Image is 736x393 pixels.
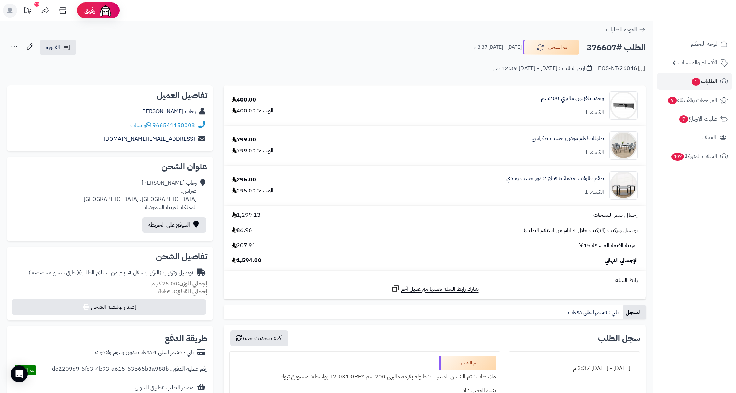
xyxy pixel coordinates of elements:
div: 799.00 [232,136,256,144]
span: 207.91 [232,242,256,250]
span: طلبات الإرجاع [679,114,717,124]
span: ( طرق شحن مخصصة ) [29,268,79,277]
div: POS-NT/26046 [598,64,646,73]
h2: طريقة الدفع [164,334,207,343]
span: 407 [671,153,684,161]
div: الكمية: 1 [585,108,604,116]
span: 9 [668,97,677,105]
h3: سجل الطلب [598,334,640,342]
small: 3 قطعة [158,287,207,296]
div: Open Intercom Messenger [11,365,28,382]
span: توصيل وتركيب (التركيب خلال 4 ايام من استلام الطلب) [523,226,638,235]
a: طاولة طعام مودرن خشب 6 كراسي [532,134,604,143]
span: العملاء [702,133,716,143]
a: واتساب [130,121,151,129]
a: لوحة التحكم [657,35,732,52]
a: الموقع على الخريطة [142,217,206,233]
span: 7 [679,115,688,123]
button: تم الشحن [523,40,579,55]
small: [DATE] - [DATE] 3:37 م [474,44,522,51]
span: 86.96 [232,226,252,235]
div: الوحدة: 799.00 [232,147,273,155]
a: المراجعات والأسئلة9 [657,92,732,109]
a: الطلبات1 [657,73,732,90]
div: الكمية: 1 [585,188,604,196]
span: الطلبات [691,76,717,86]
div: توصيل وتركيب (التركيب خلال 4 ايام من استلام الطلب) [29,269,193,277]
a: تحديثات المنصة [19,4,36,19]
div: 10 [34,2,39,7]
span: رفيق [84,6,95,15]
a: السجل [623,305,646,319]
img: logo-2.png [688,16,729,30]
div: رقم عملية الدفع : de2209d9-6fe3-4b93-a615-63565b3a988b [52,365,207,375]
div: تابي - قسّمها على 4 دفعات بدون رسوم ولا فوائد [94,348,194,357]
img: 1752669403-1-90x90.jpg [610,131,637,160]
h2: الطلب #376607 [587,40,646,55]
div: 295.00 [232,176,256,184]
span: إجمالي سعر المنتجات [593,211,638,219]
a: وحدة تلفزيون ماليزي 200سم [541,94,604,103]
span: الإجمالي النهائي [605,256,638,265]
a: تابي : قسمها على دفعات [565,305,623,319]
div: ملاحظات : تم الشحن المنتجات: طاولة بلازمة ماليزي 200 سم TV-031 GREY بواسطة: مستودع تبوك [234,370,496,384]
a: 966541150008 [152,121,195,129]
span: المراجعات والأسئلة [667,95,717,105]
a: رحاب [PERSON_NAME] [140,107,196,116]
span: 1,299.13 [232,211,261,219]
button: أضف تحديث جديد [230,330,288,346]
div: تاريخ الطلب : [DATE] - [DATE] 12:39 ص [493,64,592,73]
h2: عنوان الشحن [13,162,207,171]
div: الوحدة: 295.00 [232,187,273,195]
button: إصدار بوليصة الشحن [12,299,206,315]
img: ai-face.png [98,4,112,18]
a: الفاتورة [40,40,76,55]
img: 1754737495-1-90x90.jpg [610,171,637,200]
div: رحاب [PERSON_NAME] ضراس، [GEOGRAPHIC_DATA]، [GEOGRAPHIC_DATA] المملكة العربية السعودية [83,179,197,211]
span: الفاتورة [46,43,60,52]
span: شارك رابط السلة نفسها مع عميل آخر [401,285,479,293]
a: طقم طاولات خدمة 5 قطع 2 دور خشب رمادي [506,174,604,183]
span: 1,594.00 [232,256,261,265]
span: العودة للطلبات [606,25,637,34]
div: الكمية: 1 [585,148,604,156]
span: الأقسام والمنتجات [678,58,717,68]
strong: إجمالي القطع: [175,287,207,296]
h2: تفاصيل العميل [13,91,207,99]
a: شارك رابط السلة نفسها مع عميل آخر [391,284,479,293]
a: السلات المتروكة407 [657,148,732,165]
h2: تفاصيل الشحن [13,252,207,261]
span: 1 [692,78,701,86]
img: 1739781919-220601011421-90x90.jpg [610,91,637,120]
div: تم الشحن [439,356,496,370]
a: العودة للطلبات [606,25,646,34]
small: 25.00 كجم [151,279,207,288]
span: لوحة التحكم [691,39,717,49]
a: العملاء [657,129,732,146]
div: الوحدة: 400.00 [232,107,273,115]
div: 400.00 [232,96,256,104]
div: [DATE] - [DATE] 3:37 م [513,362,636,375]
a: طلبات الإرجاع7 [657,110,732,127]
strong: إجمالي الوزن: [178,279,207,288]
span: السلات المتروكة [671,151,717,161]
a: [EMAIL_ADDRESS][DOMAIN_NAME] [104,135,195,143]
div: رابط السلة [226,276,643,284]
span: ضريبة القيمة المضافة 15% [578,242,638,250]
